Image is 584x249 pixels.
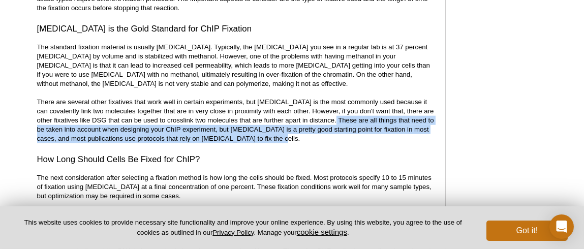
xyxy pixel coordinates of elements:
[16,218,470,237] p: This website uses cookies to provide necessary site functionality and improve your online experie...
[549,214,574,239] div: Open Intercom Messenger
[37,43,435,143] p: The standard fixation material is usually [MEDICAL_DATA]. Typically, the [MEDICAL_DATA] you see i...
[37,153,435,166] h3: How Long Should Cells Be Fixed for ChIP?
[297,228,347,236] button: cookie settings
[212,229,254,236] a: Privacy Policy
[37,23,435,35] h3: [MEDICAL_DATA] is the Gold Standard for ChIP Fixation
[486,221,568,241] button: Got it!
